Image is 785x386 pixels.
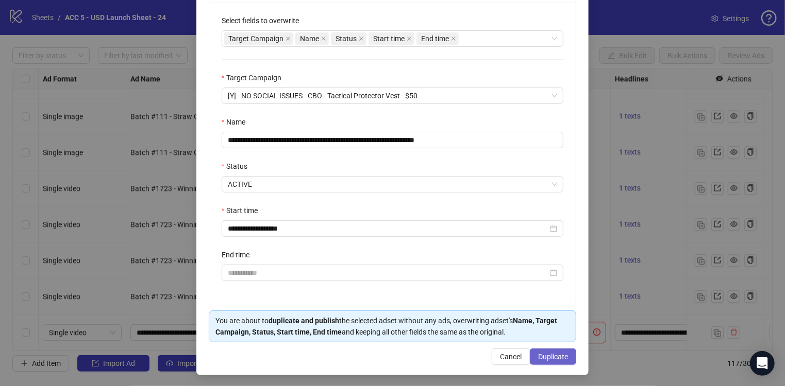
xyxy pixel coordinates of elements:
span: End time [421,33,449,44]
span: Duplicate [538,353,568,361]
span: ACTIVE [228,177,558,192]
span: Start time [373,33,405,44]
span: Cancel [500,353,522,361]
span: Target Campaign [224,32,293,45]
span: Name [300,33,319,44]
input: Start time [228,223,548,234]
strong: duplicate and publish [269,317,339,325]
span: Name [295,32,329,45]
label: Name [222,116,252,128]
span: Target Campaign [228,33,283,44]
span: close [451,36,456,41]
label: Target Campaign [222,72,288,83]
span: Status [336,33,357,44]
span: Status [331,32,366,45]
label: Status [222,161,254,172]
label: Select fields to overwrite [222,15,306,26]
span: close [407,36,412,41]
label: Start time [222,205,264,216]
strong: Name, Target Campaign, Status, Start time, End time [215,317,557,336]
div: You are about to the selected adset without any ads, overwriting adset's and keeping all other fi... [215,315,570,338]
span: close [286,36,291,41]
span: Start time [369,32,414,45]
label: End time [222,249,256,260]
button: Cancel [492,348,530,365]
input: Name [222,132,564,148]
div: Open Intercom Messenger [750,351,775,376]
span: End time [416,32,459,45]
button: Duplicate [530,348,576,365]
span: [Y] - NO SOCIAL ISSUES - CBO - Tactical Protector Vest - $50 [228,88,558,103]
span: close [359,36,364,41]
input: End time [228,267,548,278]
span: close [321,36,326,41]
